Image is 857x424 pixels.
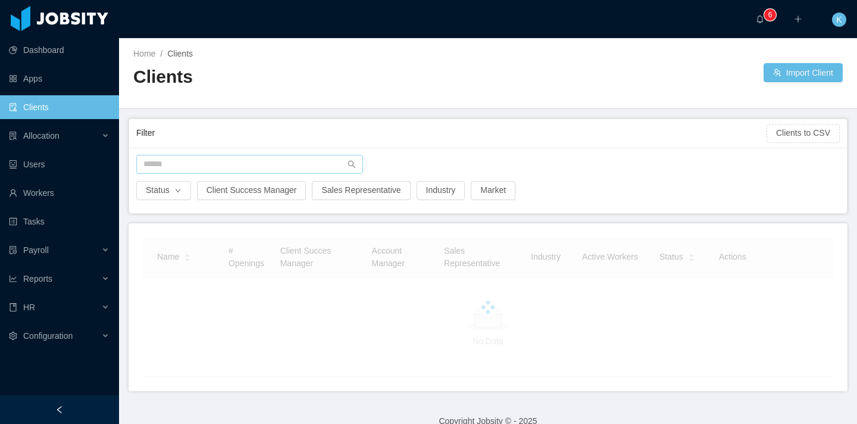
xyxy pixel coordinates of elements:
[312,181,410,200] button: Sales Representative
[136,181,191,200] button: Statusicon: down
[23,131,60,141] span: Allocation
[9,275,17,283] i: icon: line-chart
[167,49,193,58] span: Clients
[836,13,842,27] span: K
[23,331,73,341] span: Configuration
[764,9,776,21] sup: 6
[133,49,155,58] a: Home
[9,246,17,254] i: icon: file-protect
[160,49,162,58] span: /
[9,152,110,176] a: icon: robotUsers
[9,67,110,91] a: icon: appstoreApps
[794,15,802,23] i: icon: plus
[9,181,110,205] a: icon: userWorkers
[764,63,843,82] button: icon: usergroup-addImport Client
[471,181,515,200] button: Market
[756,15,764,23] i: icon: bell
[23,303,35,312] span: HR
[9,303,17,311] i: icon: book
[9,132,17,140] i: icon: solution
[9,38,110,62] a: icon: pie-chartDashboard
[136,122,767,144] div: Filter
[768,9,772,21] p: 6
[9,332,17,340] i: icon: setting
[767,124,840,143] button: Clients to CSV
[348,160,356,169] i: icon: search
[417,181,465,200] button: Industry
[23,274,52,283] span: Reports
[23,245,49,255] span: Payroll
[9,95,110,119] a: icon: auditClients
[9,210,110,233] a: icon: profileTasks
[133,65,488,89] h2: Clients
[197,181,306,200] button: Client Success Manager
